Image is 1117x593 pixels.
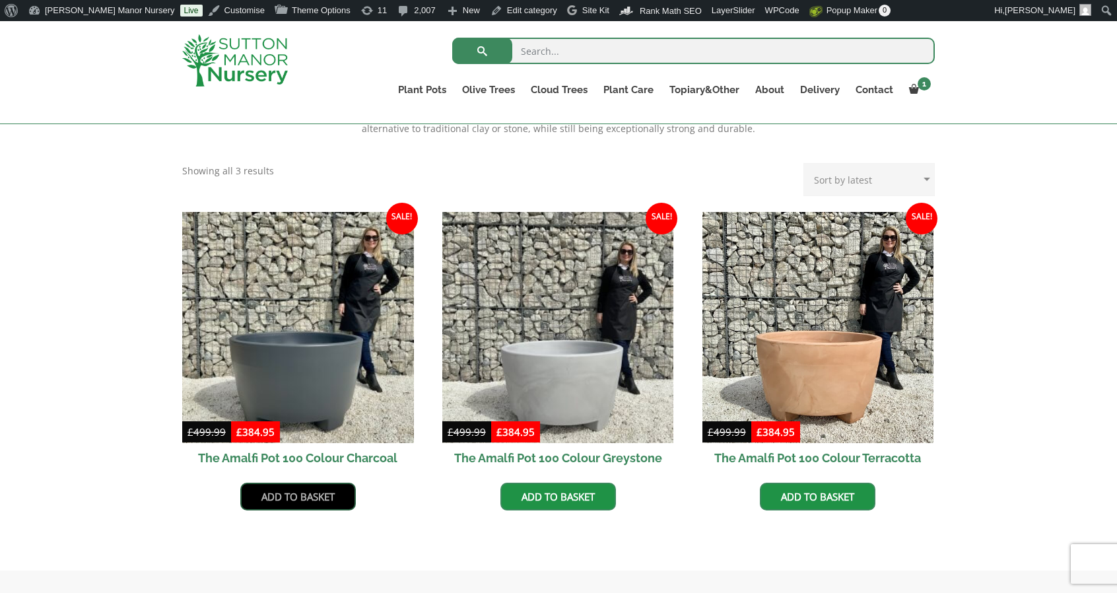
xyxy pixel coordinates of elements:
h2: The Amalfi Pot 100 Colour Greystone [442,443,674,473]
span: £ [236,425,242,438]
a: Add to basket: “The Amalfi Pot 100 Colour Greystone” [500,483,616,510]
bdi: 499.99 [187,425,226,438]
bdi: 499.99 [708,425,746,438]
span: Sale! [386,203,418,234]
select: Shop order [803,163,935,196]
input: Search... [452,38,935,64]
span: Site Kit [582,5,609,15]
bdi: 384.95 [236,425,275,438]
a: About [747,81,792,99]
a: Contact [848,81,901,99]
bdi: 499.99 [448,425,486,438]
a: Sale! The Amalfi Pot 100 Colour Greystone [442,212,674,473]
a: Add to basket: “The Amalfi Pot 100 Colour Terracotta” [760,483,875,510]
span: £ [708,425,714,438]
span: 1 [918,77,931,90]
a: Topiary&Other [661,81,747,99]
a: Live [180,5,203,17]
img: The Amalfi Pot 100 Colour Greystone [442,212,674,444]
span: Sale! [646,203,677,234]
a: Plant Care [595,81,661,99]
a: Sale! The Amalfi Pot 100 Colour Charcoal [182,212,414,473]
a: Delivery [792,81,848,99]
h2: The Amalfi Pot 100 Colour Charcoal [182,443,414,473]
h2: The Amalfi Pot 100 Colour Terracotta [702,443,934,473]
bdi: 384.95 [757,425,795,438]
a: Add to basket: “The Amalfi Pot 100 Colour Charcoal” [240,483,356,510]
a: Cloud Trees [523,81,595,99]
a: Plant Pots [390,81,454,99]
a: Olive Trees [454,81,523,99]
span: £ [496,425,502,438]
img: logo [182,34,288,87]
span: £ [187,425,193,438]
span: 0 [879,5,891,17]
bdi: 384.95 [496,425,535,438]
a: Sale! The Amalfi Pot 100 Colour Terracotta [702,212,934,473]
span: £ [757,425,762,438]
span: [PERSON_NAME] [1005,5,1075,15]
p: Showing all 3 results [182,163,274,179]
span: £ [448,425,454,438]
span: Rank Math SEO [640,6,702,16]
span: Sale! [906,203,937,234]
img: The Amalfi Pot 100 Colour Charcoal [182,212,414,444]
a: 1 [901,81,935,99]
img: The Amalfi Pot 100 Colour Terracotta [702,212,934,444]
